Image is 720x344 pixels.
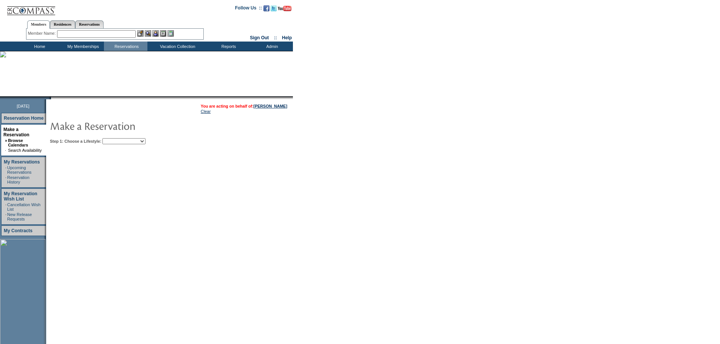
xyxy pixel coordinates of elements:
b: Step 1: Choose a Lifestyle: [50,139,101,143]
a: Reservations [75,20,104,28]
span: You are acting on behalf of: [201,104,287,108]
img: Impersonate [152,30,159,37]
img: Follow us on Twitter [271,5,277,11]
div: Member Name: [28,30,57,37]
td: Follow Us :: [235,5,262,14]
a: Make a Reservation [3,127,29,137]
a: Cancellation Wish List [7,202,40,211]
a: New Release Requests [7,212,32,221]
a: Search Availability [8,148,42,153]
td: · [5,212,6,221]
td: · [5,202,6,211]
a: Reservation History [7,175,29,184]
img: blank.gif [51,96,52,99]
a: My Reservation Wish List [4,191,37,202]
a: Follow us on Twitter [271,8,277,12]
a: Sign Out [250,35,269,40]
a: Reservation Home [4,116,43,121]
span: :: [274,35,277,40]
td: Vacation Collection [147,42,206,51]
a: Subscribe to our YouTube Channel [278,8,291,12]
a: Become our fan on Facebook [263,8,269,12]
td: My Memberships [60,42,104,51]
span: [DATE] [17,104,29,108]
img: pgTtlMakeReservation.gif [50,118,201,133]
a: Help [282,35,292,40]
td: Home [17,42,60,51]
a: Residences [50,20,75,28]
a: My Contracts [4,228,33,233]
td: · [5,175,6,184]
td: · [5,148,7,153]
td: Reservations [104,42,147,51]
a: [PERSON_NAME] [254,104,287,108]
img: promoShadowLeftCorner.gif [48,96,51,99]
a: Upcoming Reservations [7,165,31,174]
a: Clear [201,109,211,114]
img: View [145,30,151,37]
a: Members [27,20,50,29]
a: My Reservations [4,159,40,165]
img: Reservations [160,30,166,37]
a: Browse Calendars [8,138,28,147]
td: · [5,165,6,174]
img: b_edit.gif [137,30,144,37]
img: Subscribe to our YouTube Channel [278,6,291,11]
b: » [5,138,7,143]
td: Reports [206,42,249,51]
img: Become our fan on Facebook [263,5,269,11]
img: b_calculator.gif [167,30,174,37]
td: Admin [249,42,293,51]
